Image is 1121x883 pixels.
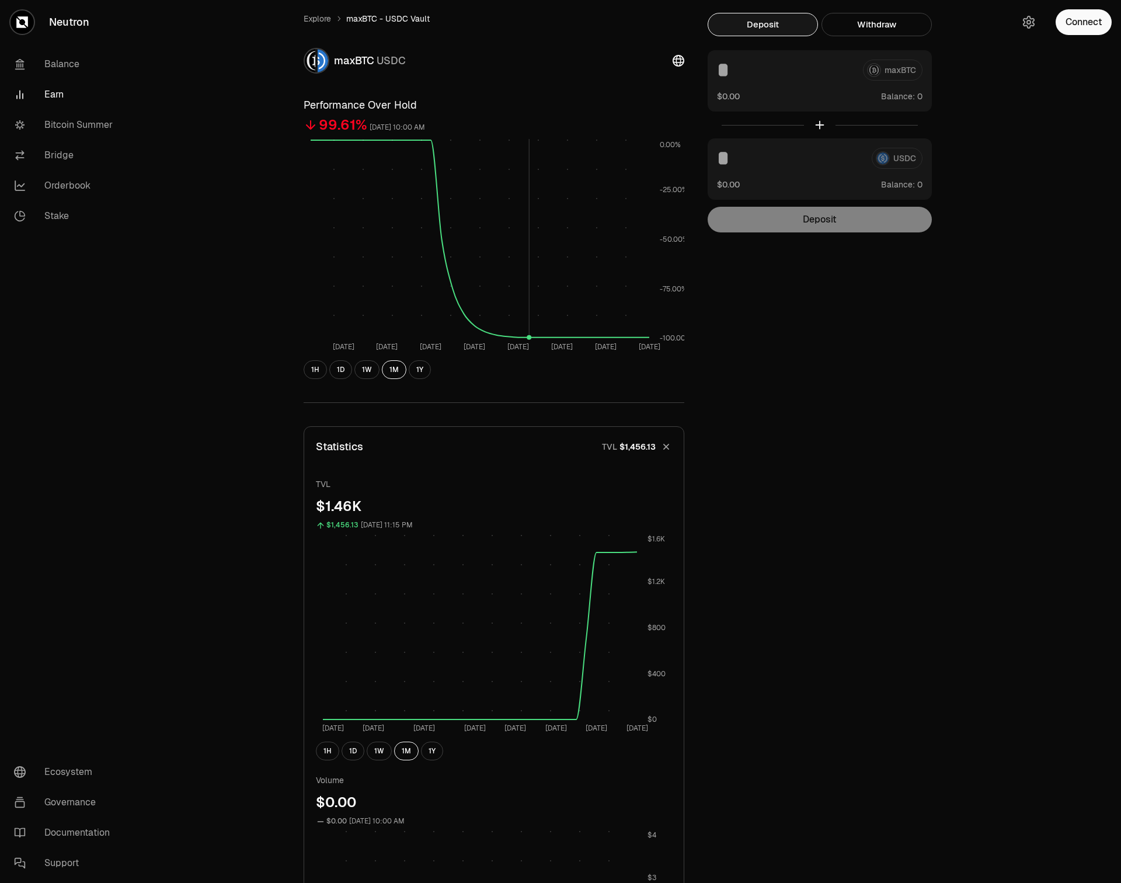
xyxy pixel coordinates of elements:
button: $0.00 [717,90,740,102]
nav: breadcrumb [304,13,684,25]
tspan: [DATE] [595,342,617,352]
button: 1H [316,742,339,760]
div: $0.00 [316,793,672,812]
a: Explore [304,13,331,25]
h3: Performance Over Hold [304,97,684,113]
a: Earn [5,79,126,110]
button: 1M [394,742,419,760]
tspan: -100.00% [660,333,691,343]
button: 1W [367,742,392,760]
tspan: [DATE] [464,342,485,352]
tspan: -50.00% [660,235,688,244]
tspan: $3 [647,873,656,882]
button: Withdraw [821,13,932,36]
button: 1D [329,360,352,379]
tspan: -75.00% [660,284,687,294]
button: 1M [382,360,406,379]
tspan: [DATE] [551,342,573,352]
span: maxBTC - USDC Vault [346,13,430,25]
tspan: $800 [647,623,666,632]
button: 1Y [409,360,431,379]
button: 1D [342,742,364,760]
tspan: 0.00% [660,140,681,150]
div: [DATE] 11:15 PM [361,519,413,532]
tspan: $4 [647,830,656,840]
p: Volume [316,774,672,786]
a: Documentation [5,818,126,848]
button: Connect [1056,9,1112,35]
tspan: $1.2K [647,577,665,586]
tspan: [DATE] [413,724,435,733]
tspan: [DATE] [507,342,529,352]
tspan: [DATE] [504,724,526,733]
span: USDC [377,54,406,67]
a: Stake [5,201,126,231]
tspan: $0 [647,715,657,724]
span: $1,456.13 [619,441,656,453]
tspan: [DATE] [420,342,441,352]
button: StatisticsTVL$1,456.13 [304,427,684,467]
p: TVL [316,478,672,490]
button: 1Y [421,742,443,760]
div: maxBTC [334,53,406,69]
a: Governance [5,787,126,818]
div: $1,456.13 [326,519,358,532]
tspan: [DATE] [545,724,567,733]
tspan: [DATE] [333,342,354,352]
tspan: $1.6K [647,534,665,544]
tspan: [DATE] [626,724,648,733]
a: Support [5,848,126,878]
tspan: -25.00% [660,185,688,194]
div: 99.61% [319,116,367,134]
tspan: $400 [647,669,666,679]
a: Balance [5,49,126,79]
a: Bridge [5,140,126,171]
button: Deposit [708,13,818,36]
p: TVL [602,441,617,453]
p: Statistics [316,439,363,455]
a: Ecosystem [5,757,126,787]
tspan: [DATE] [586,724,607,733]
tspan: [DATE] [363,724,384,733]
a: Orderbook [5,171,126,201]
tspan: [DATE] [464,724,486,733]
div: $0.00 [326,815,347,828]
img: maxBTC Logo [305,49,315,72]
button: 1H [304,360,327,379]
div: [DATE] 10:00 AM [349,815,405,828]
span: Balance: [881,91,915,102]
div: [DATE] 10:00 AM [370,121,425,134]
img: USDC Logo [318,49,328,72]
tspan: [DATE] [322,724,344,733]
button: $0.00 [717,178,740,190]
tspan: [DATE] [376,342,398,352]
button: 1W [354,360,380,379]
span: Balance: [881,179,915,190]
tspan: [DATE] [639,342,660,352]
div: $1.46K [316,497,672,516]
a: Bitcoin Summer [5,110,126,140]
